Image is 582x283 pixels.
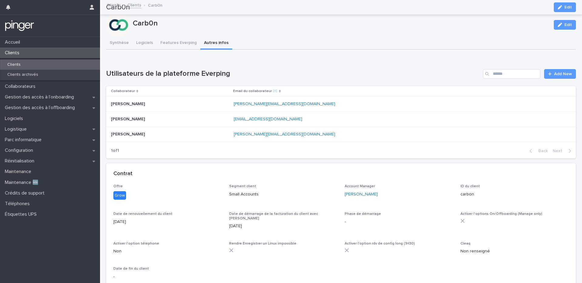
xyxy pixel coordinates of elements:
p: [DATE] [113,219,222,225]
span: Account Manager [345,185,375,188]
a: [EMAIL_ADDRESS][DOMAIN_NAME] [234,117,302,121]
p: Non renseigné [460,248,569,255]
tr: [PERSON_NAME][PERSON_NAME] [PERSON_NAME][EMAIL_ADDRESS][DOMAIN_NAME] [106,97,576,112]
span: Cleaq [460,242,470,245]
p: Gestion des accès à l’offboarding [2,105,80,111]
p: Non [113,248,222,255]
span: Rendre Enregistrer un Linux impossible [229,242,296,245]
span: Date de démarrage de la facturation du client avec [PERSON_NAME] [229,212,318,220]
span: Phase de démarrage [345,212,381,216]
button: Autres infos [200,37,232,50]
a: Add New [544,69,576,79]
span: Date de renouvellement du client [113,212,172,216]
span: Offre [113,185,123,188]
p: [PERSON_NAME] [111,131,146,137]
a: [PERSON_NAME][EMAIL_ADDRESS][DOMAIN_NAME] [234,132,335,136]
button: Next [550,148,576,154]
p: Clients archivés [2,72,43,77]
p: Clients [2,62,25,67]
p: Maintenance [2,169,36,175]
p: Carb0n [133,19,549,28]
span: Add New [554,72,572,76]
span: Activer l'options On/Offboarding (Manage only) [460,212,542,216]
p: - [113,274,222,280]
input: Search [483,69,540,79]
a: Clients [127,1,141,8]
p: Small Accounts [229,191,338,198]
div: Grow [113,191,126,200]
button: Back [525,148,550,154]
span: Activer l'option rdv de config long (1H30) [345,242,415,245]
img: mTgBEunGTSyRkCgitkcU [5,20,34,32]
p: Accueil [2,39,25,45]
span: Next [553,149,566,153]
span: Back [535,149,548,153]
h1: Utilisateurs de la plateforme Everping [106,69,480,78]
tr: [PERSON_NAME][PERSON_NAME] [EMAIL_ADDRESS][DOMAIN_NAME] [106,112,576,127]
p: Réinitialisation [2,158,39,164]
span: Segment client [229,185,256,188]
p: [DATE] [229,223,338,229]
p: Configuration [2,148,38,153]
p: Logistique [2,126,32,132]
h2: Contrat [113,171,132,177]
p: [PERSON_NAME] [111,115,146,122]
a: [PERSON_NAME][EMAIL_ADDRESS][DOMAIN_NAME] [234,102,335,106]
p: Clients [2,50,24,56]
p: Étiquettes UPS [2,211,42,217]
p: Maintenance 🆕 [2,180,43,185]
p: 1 of 1 [106,143,124,158]
p: Collaborateurs [2,84,40,89]
p: Logiciels [2,116,28,122]
p: Collaborateur [111,88,135,95]
span: Activer l'option téléphone [113,242,159,245]
p: - [345,219,453,225]
p: carbon [460,191,569,198]
span: ID du client [460,185,480,188]
p: Carb0n [148,2,162,8]
button: Edit [554,20,576,30]
button: Synthèse [106,37,132,50]
a: [PERSON_NAME] [345,191,378,198]
button: Logiciels [132,37,157,50]
span: Edit [564,23,572,27]
p: Téléphones [2,201,35,207]
button: Features Everping [157,37,200,50]
tr: [PERSON_NAME][PERSON_NAME] [PERSON_NAME][EMAIL_ADDRESS][DOMAIN_NAME] [106,127,576,142]
p: [PERSON_NAME] [111,100,146,107]
p: Email du collaborateur ✉️ [233,88,277,95]
span: Date de fin du client [113,267,149,271]
p: Parc informatique [2,137,46,143]
p: Crédits de support [2,190,49,196]
p: Gestion des accès à l’onboarding [2,94,79,100]
a: Clients [107,1,121,8]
